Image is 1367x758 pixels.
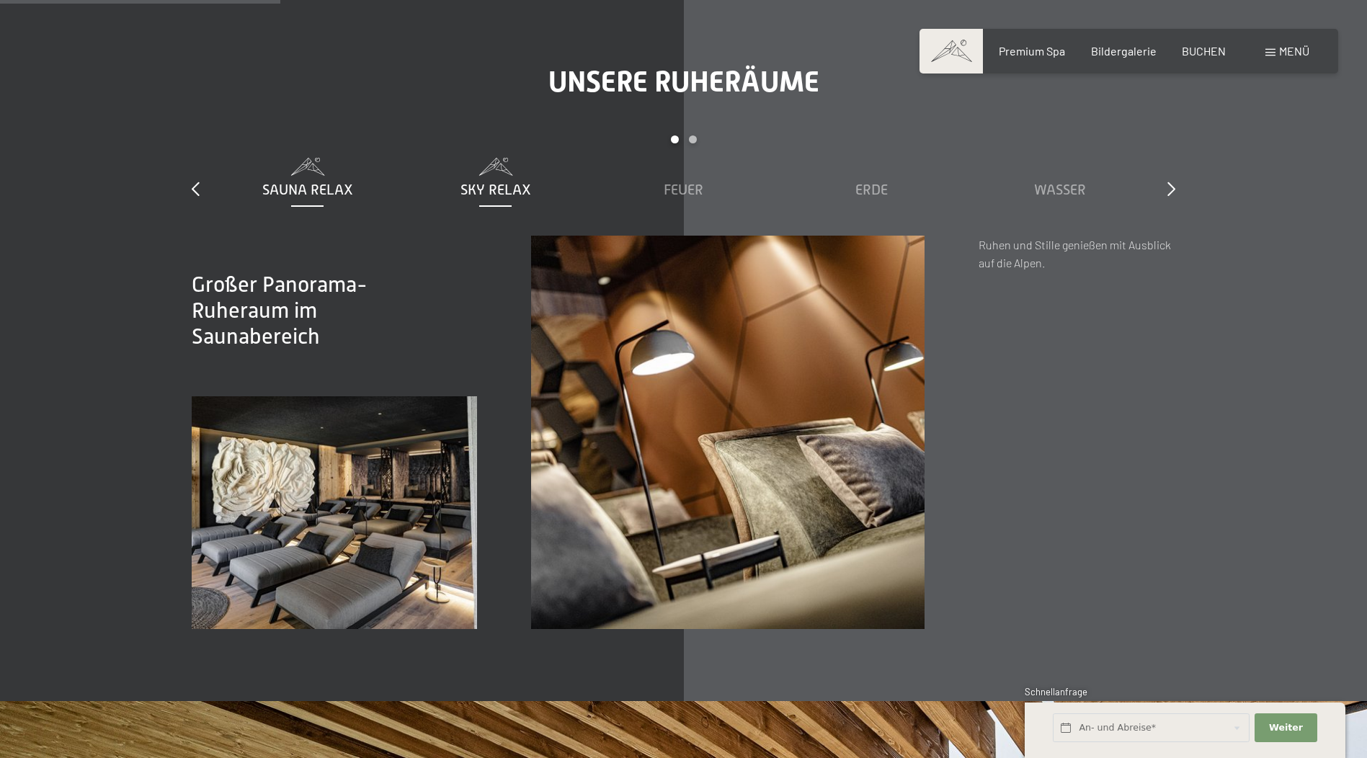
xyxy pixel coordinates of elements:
[460,182,531,197] span: Sky Relax
[1279,44,1309,58] span: Menü
[671,135,679,143] div: Carousel Page 1 (Current Slide)
[689,135,697,143] div: Carousel Page 2
[664,182,703,197] span: Feuer
[262,182,353,197] span: Sauna Relax
[855,182,888,197] span: Erde
[192,272,368,349] span: Großer Panorama-Ruheraum im Saunabereich
[192,396,477,629] img: Ruheräume - Chill Lounge - Wellnesshotel - Ahrntal - Schwarzenstein
[979,236,1175,272] p: Ruhen und Stille genießen mit Ausblick auf die Alpen.
[1091,44,1157,58] a: Bildergalerie
[1182,44,1226,58] a: BUCHEN
[1025,686,1087,697] span: Schnellanfrage
[548,65,819,99] span: Unsere Ruheräume
[1269,721,1303,734] span: Weiter
[1255,713,1317,743] button: Weiter
[999,44,1065,58] a: Premium Spa
[531,236,925,629] img: Ruheräume - Chill Lounge - Wellnesshotel - Ahrntal - Schwarzenstein
[1034,182,1086,197] span: Wasser
[213,135,1154,158] div: Carousel Pagination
